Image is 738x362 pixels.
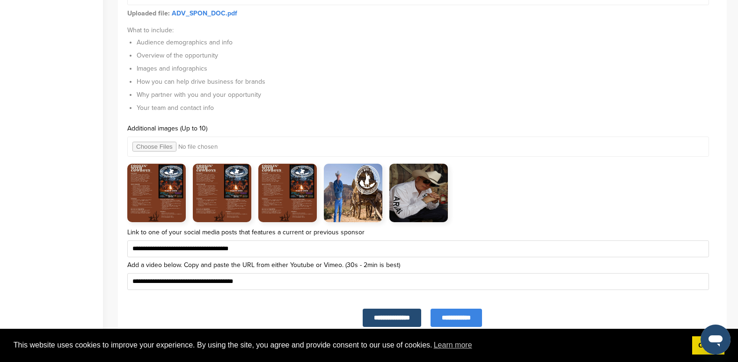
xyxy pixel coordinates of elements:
li: Overview of the opportunity [137,51,717,60]
img: Additional Attachment [127,164,186,222]
li: Why partner with you and your opportunity [137,90,717,100]
li: Images and infographics [137,64,717,73]
div: What to include: [127,22,717,121]
img: Additional Attachment [193,164,251,222]
img: Additional Attachment [389,164,448,222]
label: Add a video below. Copy and paste the URL from either Youtube or Vimeo. (30s - 2min is best) [127,262,717,268]
img: Additional Attachment [324,164,382,222]
a: ADV_SPON_DOC.pdf [172,9,237,17]
a: learn more about cookies [432,338,474,352]
span: This website uses cookies to improve your experience. By using the site, you agree and provide co... [14,338,685,352]
a: dismiss cookie message [692,336,724,355]
li: How you can help drive business for brands [137,77,717,87]
img: Additional Attachment [258,164,317,222]
iframe: Button to launch messaging window [701,325,731,355]
li: Your team and contact info [137,103,717,113]
label: Link to one of your social media posts that features a current or previous sponsor [127,229,717,236]
li: Audience demographics and info [137,37,717,47]
label: Additional images (Up to 10) [127,125,717,132]
strong: Uploaded file: [127,9,170,17]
